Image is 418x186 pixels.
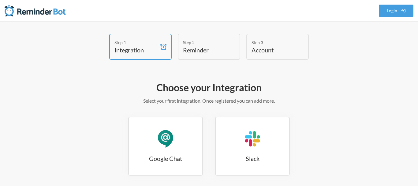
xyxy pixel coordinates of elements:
h4: Integration [114,46,157,54]
h4: Account [252,46,294,54]
a: Login [379,5,414,17]
h2: Choose your Integration [32,81,386,94]
div: Step 1 [114,39,157,46]
h3: Google Chat [129,154,202,163]
h4: Reminder [183,46,226,54]
img: Reminder Bot [5,5,66,17]
div: Step 3 [252,39,294,46]
div: Step 2 [183,39,226,46]
h3: Slack [216,154,289,163]
p: Select your first integration. Once registered you can add more. [32,97,386,104]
